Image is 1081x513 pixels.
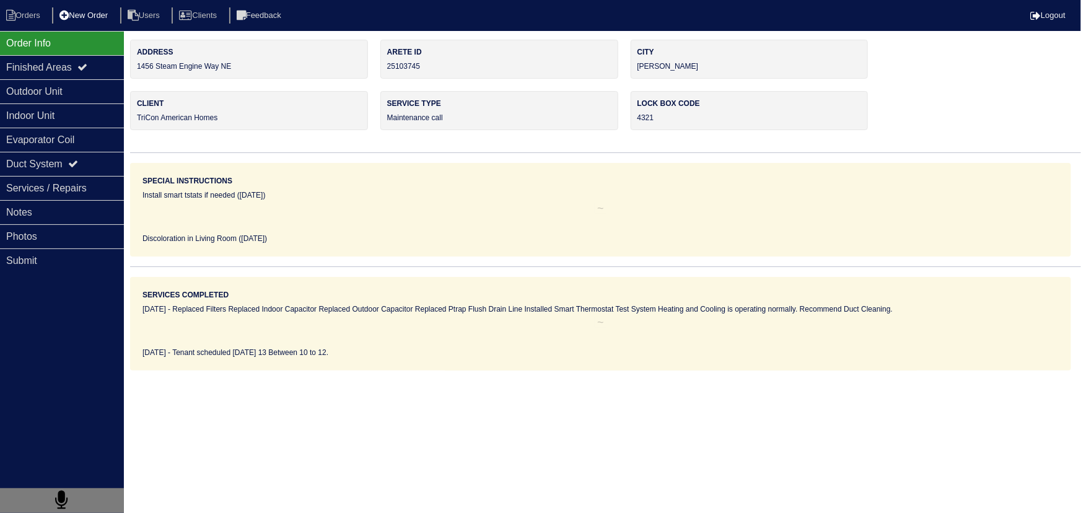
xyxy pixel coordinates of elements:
[52,7,118,24] li: New Order
[229,7,291,24] li: Feedback
[130,40,368,79] div: 1456 Steam Engine Way NE
[142,304,1059,315] div: [DATE] - Replaced Filters Replaced Indoor Capacitor Replaced Outdoor Capacitor Replaced Ptrap Flu...
[1030,11,1066,20] a: Logout
[142,289,229,300] label: Services Completed
[172,11,227,20] a: Clients
[130,91,368,130] div: TriCon American Homes
[637,98,862,109] label: Lock box code
[137,46,361,58] label: Address
[120,7,170,24] li: Users
[380,40,618,79] div: 25103745
[380,91,618,130] div: Maintenance call
[52,11,118,20] a: New Order
[172,7,227,24] li: Clients
[120,11,170,20] a: Users
[631,91,869,130] div: 4321
[142,233,1059,244] div: Discoloration in Living Room ([DATE])
[631,40,869,79] div: [PERSON_NAME]
[387,46,611,58] label: Arete ID
[142,190,1059,201] div: Install smart tstats if needed ([DATE])
[387,98,611,109] label: Service Type
[137,98,361,109] label: Client
[142,175,232,186] label: Special Instructions
[637,46,862,58] label: City
[142,347,1059,358] div: [DATE] - Tenant scheduled [DATE] 13 Between 10 to 12.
